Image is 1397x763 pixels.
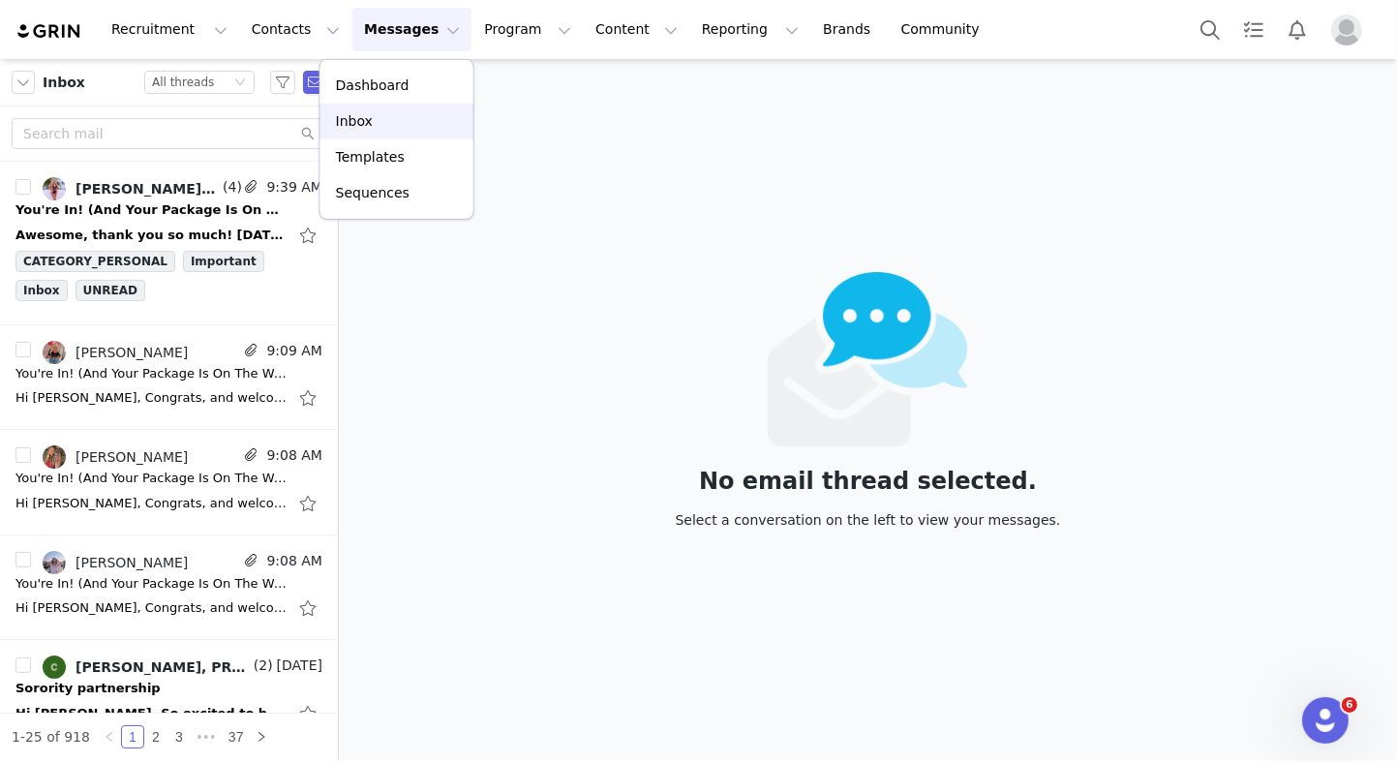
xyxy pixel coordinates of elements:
button: Content [584,8,689,51]
img: b21d7d1b-ea3e-4858-aa0a-2e052e07b782.jpg [43,445,66,469]
img: ddac8228-fe5e-46be-a8e0-d81e5a9dc275.jpg [43,177,66,200]
li: Next 3 Pages [191,725,222,748]
p: Templates [336,147,405,168]
div: You're In! (And Your Package Is On The Way!) [15,469,287,488]
a: 2 [145,726,167,748]
div: You're In! (And Your Package Is On The Way!) [15,200,287,220]
div: You're In! (And Your Package Is On The Way!) [15,574,287,594]
img: emails-empty2x.png [768,272,968,446]
li: 1-25 of 918 [12,725,90,748]
a: 37 [223,726,250,748]
span: (2) [250,656,273,676]
a: Brands [811,8,888,51]
span: 6 [1342,697,1357,713]
i: icon: down [234,76,246,90]
li: 3 [167,725,191,748]
span: Important [183,251,264,272]
input: Search mail [12,118,326,149]
span: Send Email [303,71,326,94]
img: placeholder-profile.jpg [1331,15,1362,46]
li: 37 [222,725,251,748]
div: Awesome, thank you so much! On Tue, Sep 30, 2025 at 9:39 AM PR PR <pr@90degreebyreflex.com> wrote... [15,226,287,245]
li: 2 [144,725,167,748]
button: Profile [1320,15,1382,46]
button: Recruitment [100,8,239,51]
span: Inbox [43,73,85,93]
a: 1 [122,726,143,748]
a: [PERSON_NAME], PR PR [43,656,250,679]
img: grin logo [15,22,83,41]
a: [PERSON_NAME] [43,341,188,364]
div: [PERSON_NAME] [76,345,188,360]
i: icon: search [301,127,315,140]
p: Inbox [336,111,373,132]
div: No email thread selected. [676,471,1061,492]
li: 1 [121,725,144,748]
div: Hi Anna, Congrats, and welcome to the "90 Degree U" team. We're so excited to have you in our exc... [15,494,287,513]
div: Select a conversation on the left to view your messages. [676,509,1061,531]
i: icon: right [256,731,267,743]
button: Contacts [240,8,351,51]
div: [PERSON_NAME], PR PR [76,659,250,675]
div: [PERSON_NAME] PR [76,181,219,197]
li: Next Page [250,725,273,748]
a: [PERSON_NAME] [43,551,188,574]
img: ef7d37b7-0e9a-4620-ad08-ead0dd22542f.jpg [43,656,66,679]
button: Notifications [1276,8,1319,51]
a: 3 [168,726,190,748]
i: icon: left [104,731,115,743]
li: Previous Page [98,725,121,748]
iframe: Intercom live chat [1302,697,1349,744]
button: Reporting [690,8,810,51]
span: CATEGORY_PERSONAL [15,251,175,272]
img: 39bd3eb8-389c-45b6-bc1c-a8a2e2cddd5d.jpg [43,341,66,364]
button: Messages [352,8,471,51]
img: d3854c40-ec64-4502-9e65-2c0fb4f61e64.jpg [43,551,66,574]
span: (4) [219,177,242,198]
div: Hi Jenna, Congrats, and welcome to the "90 Degree U" team. We're so excited to have you in our ex... [15,388,287,408]
a: Tasks [1232,8,1275,51]
div: All threads [152,72,214,93]
div: Sorority partnership [15,679,161,698]
span: UNREAD [76,280,145,301]
span: ••• [191,725,222,748]
div: Hi Hillary, So excited to hear from you! We'd love to partner. I'd love to know a bit more about ... [15,704,287,723]
span: Inbox [15,280,68,301]
p: Dashboard [336,76,410,96]
div: [PERSON_NAME] [76,555,188,570]
a: [PERSON_NAME] PR [43,177,219,200]
button: Program [472,8,583,51]
div: [PERSON_NAME] [76,449,188,465]
a: Community [890,8,1000,51]
p: Sequences [336,183,410,203]
div: Hi Jaquelyn, Congrats, and welcome to the "90 Degree U" team. We're so excited to have you in our... [15,598,287,618]
a: [PERSON_NAME] [43,445,188,469]
button: Search [1189,8,1231,51]
div: You're In! (And Your Package Is On The Way!) [15,364,287,383]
